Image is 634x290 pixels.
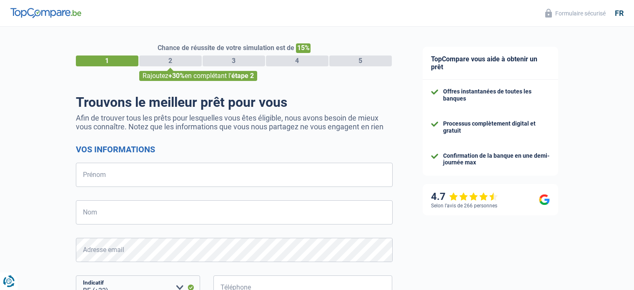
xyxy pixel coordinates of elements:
[76,113,393,131] p: Afin de trouver tous les prêts pour lesquelles vous êtes éligible, nous avons besoin de mieux vou...
[76,94,393,110] h1: Trouvons le meilleur prêt pour vous
[540,6,611,20] button: Formulaire sécurisé
[443,88,550,102] div: Offres instantanées de toutes les banques
[431,203,497,209] div: Selon l’avis de 266 personnes
[266,55,328,66] div: 4
[431,191,498,203] div: 4.7
[231,72,254,80] span: étape 2
[76,55,138,66] div: 1
[296,43,311,53] span: 15%
[10,8,81,18] img: TopCompare Logo
[615,9,624,18] div: fr
[76,144,393,154] h2: Vos informations
[443,152,550,166] div: Confirmation de la banque en une demi-journée max
[423,47,558,80] div: TopCompare vous aide à obtenir un prêt
[443,120,550,134] div: Processus complètement digital et gratuit
[139,71,257,81] div: Rajoutez en complétant l'
[329,55,392,66] div: 5
[203,55,265,66] div: 3
[168,72,185,80] span: +30%
[139,55,202,66] div: 2
[158,44,294,52] span: Chance de réussite de votre simulation est de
